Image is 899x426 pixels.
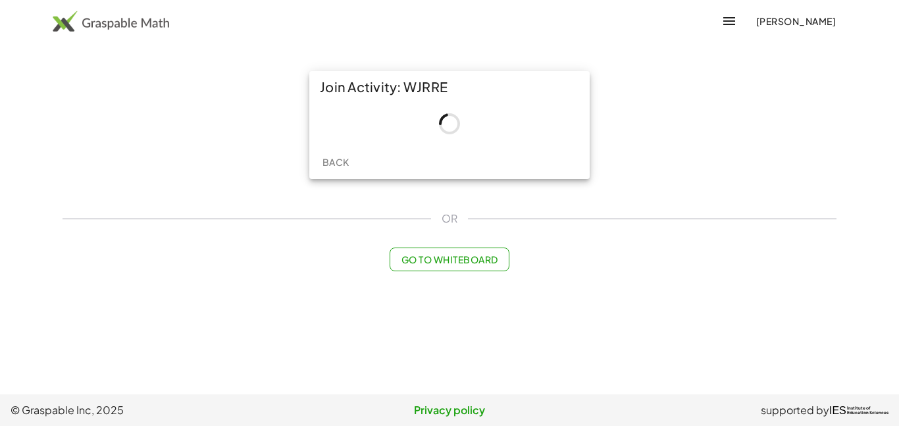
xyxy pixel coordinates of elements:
a: Privacy policy [303,402,596,418]
span: IES [829,404,846,417]
span: Go to Whiteboard [401,253,498,265]
a: IESInstitute ofEducation Sciences [829,402,888,418]
button: Back [315,150,357,174]
div: Join Activity: WJRRE [309,71,590,103]
span: Institute of Education Sciences [847,406,888,415]
span: OR [442,211,457,226]
span: supported by [761,402,829,418]
button: Go to Whiteboard [390,248,509,271]
button: [PERSON_NAME] [745,9,846,33]
span: © Graspable Inc, 2025 [11,402,303,418]
span: Back [322,156,349,168]
span: [PERSON_NAME] [756,15,836,27]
